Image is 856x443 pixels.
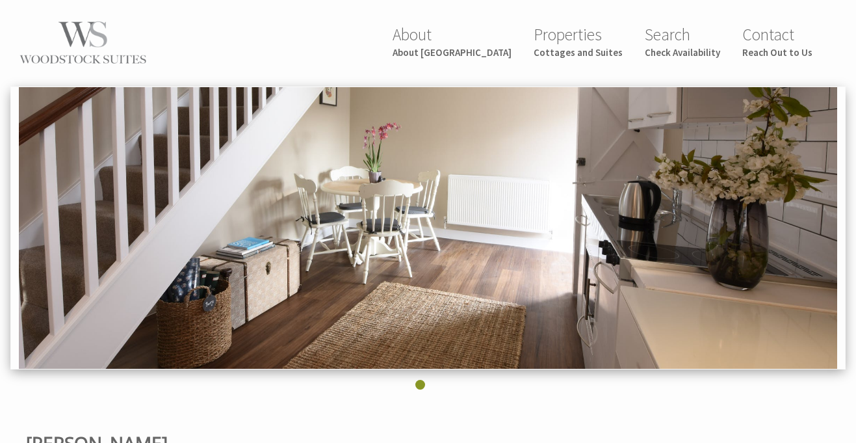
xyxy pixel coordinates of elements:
[534,24,623,59] a: PropertiesCottages and Suites
[534,46,623,59] small: Cottages and Suites
[645,46,720,59] small: Check Availability
[393,24,512,59] a: AboutAbout [GEOGRAPHIC_DATA]
[645,24,720,59] a: SearchCheck Availability
[18,19,148,68] img: Woodstock Suites
[393,46,512,59] small: About [GEOGRAPHIC_DATA]
[742,46,812,59] small: Reach Out to Us
[742,24,812,59] a: ContactReach Out to Us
